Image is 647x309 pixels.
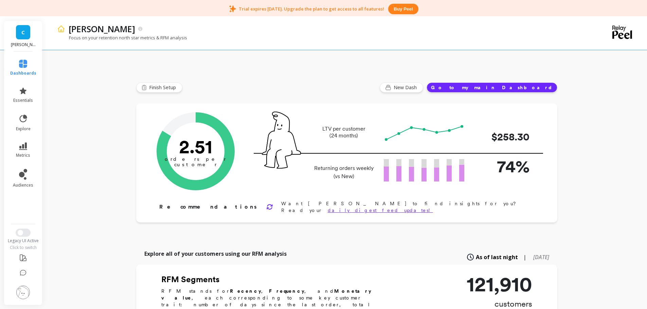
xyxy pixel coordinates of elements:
[16,286,30,299] img: profile picture
[161,274,392,285] h2: RFM Segments
[269,288,304,294] b: Frequency
[57,25,65,33] img: header icon
[380,82,423,93] button: New Dash
[230,288,261,294] b: Recency
[174,161,217,168] tspan: customer
[533,253,549,261] span: [DATE]
[3,238,43,244] div: Legacy UI Active
[281,200,536,214] p: Want [PERSON_NAME] to find insights for you? Read your
[159,203,258,211] p: Recommendations
[11,42,36,47] p: Cann
[179,135,212,158] text: 2.51
[10,71,36,76] span: dashboards
[16,153,30,158] span: metrics
[21,28,25,36] span: C
[16,126,31,132] span: explore
[523,253,526,261] span: |
[328,208,433,213] a: daily digest feed updates!
[16,229,31,237] button: Switch to New UI
[3,245,43,250] div: Click to switch
[165,156,227,162] tspan: orders per
[144,250,287,258] p: Explore all of your customers using our RFM analysis
[69,23,135,35] p: Cann
[312,164,376,180] p: Returning orders weekly (vs New)
[239,6,384,12] p: Trial expires [DATE]. Upgrade the plan to get access to all features!
[262,112,301,169] img: pal seatted on line
[312,125,376,139] p: LTV per customer (24 months)
[13,98,33,103] span: essentials
[388,4,418,14] button: Buy peel
[57,35,187,41] p: Focus on your retention north star metrics & RFM analysis
[476,253,518,261] span: As of last night
[13,182,33,188] span: audiences
[475,154,529,179] p: 74%
[475,129,529,144] p: $258.30
[136,82,182,93] button: Finish Setup
[149,84,178,91] span: Finish Setup
[394,84,419,91] span: New Dash
[467,274,532,294] p: 121,910
[427,82,557,93] button: Go to my main Dashboard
